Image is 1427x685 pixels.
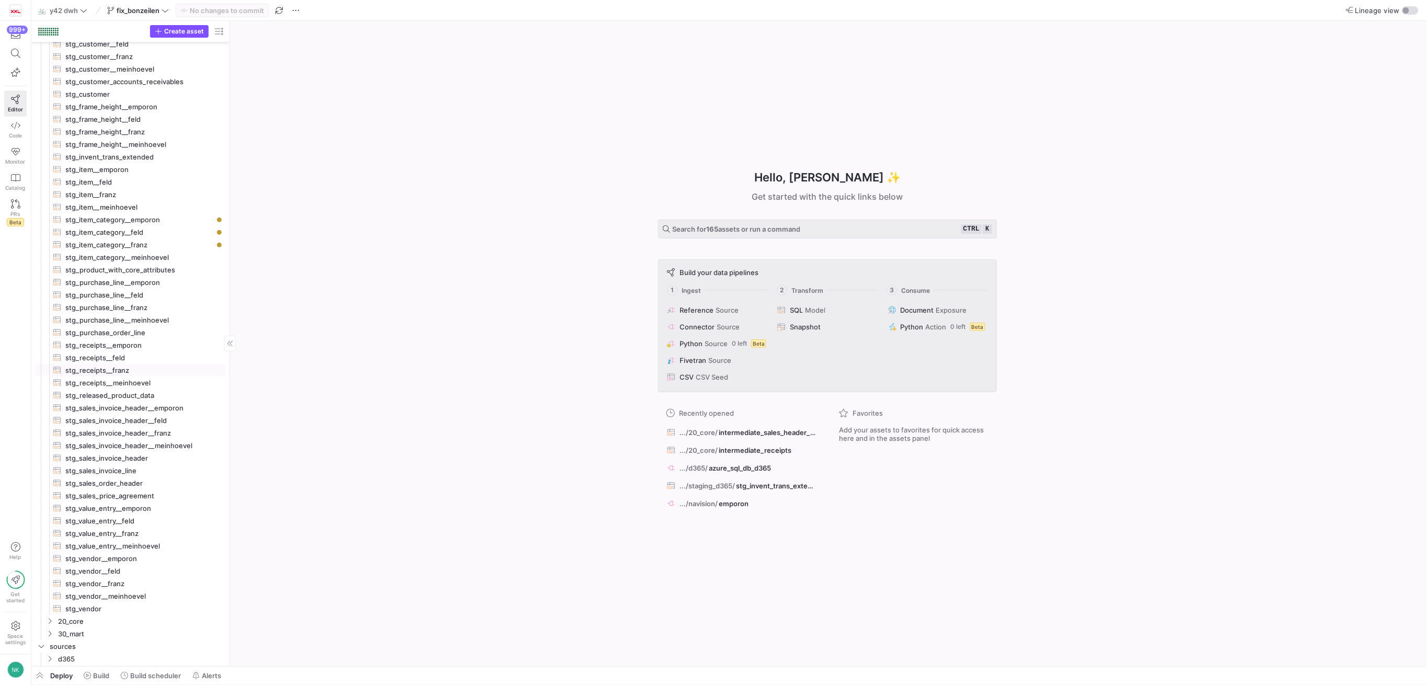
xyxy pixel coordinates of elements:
a: stg_customer_accounts_receivables​​​​​​​​​​ [36,75,225,88]
span: stg_receipts__emporon​​​​​​​​​​ [66,339,213,351]
button: DocumentExposure [886,304,990,316]
a: stg_receipts__meinhoevel​​​​​​​​​​ [36,376,225,389]
div: Press SPACE to select this row. [36,577,225,590]
span: Create asset [164,28,204,35]
span: intermediate_receipts [719,446,791,454]
span: stg_value_entry__meinhoevel​​​​​​​​​​ [66,540,213,552]
div: Press SPACE to select this row. [36,138,225,151]
div: Press SPACE to select this row. [36,502,225,515]
a: stg_sales_invoice_header__franz​​​​​​​​​​ [36,427,225,439]
span: stg_item_category__emporon​​​​​​​​​​ [66,214,213,226]
div: Press SPACE to select this row. [36,289,225,301]
span: Add your assets to favorites for quick access here and in the assets panel [839,426,988,442]
span: intermediate_sales_header_nav [719,428,815,437]
span: Alerts [202,671,221,680]
span: Python [901,323,924,331]
a: stg_vendor​​​​​​​​​​ [36,602,225,615]
span: stg_vendor__franz​​​​​​​​​​ [66,578,213,590]
span: stg_sales_invoice_header__emporon​​​​​​​​​​ [66,402,213,414]
span: Source [717,323,740,331]
span: d365 [58,653,224,665]
button: FivetranSource [665,354,769,367]
a: stg_frame_height__meinhoevel​​​​​​​​​​ [36,138,225,151]
div: Press SPACE to select this row. [36,464,225,477]
div: Press SPACE to select this row. [36,527,225,540]
span: Exposure [936,306,967,314]
span: stg_receipts__feld​​​​​​​​​​ [66,352,213,364]
button: Getstarted [4,567,27,608]
span: 🚲 [38,7,45,14]
a: stg_vendor__emporon​​​​​​​​​​ [36,552,225,565]
a: stg_item_category__meinhoevel​​​​​​​​​​ [36,251,225,264]
span: stg_released_product_data​​​​​​​​​​ [66,390,213,402]
div: Press SPACE to select this row. [36,326,225,339]
div: Press SPACE to select this row. [36,276,225,289]
button: Build scheduler [116,667,186,684]
span: Help [9,554,22,560]
a: stg_sales_invoice_header__feld​​​​​​​​​​ [36,414,225,427]
button: ReferenceSource [665,304,769,316]
span: stg_sales_invoice_header__feld​​​​​​​​​​ [66,415,213,427]
div: Press SPACE to select this row. [36,627,225,640]
span: .../navision/ [680,499,718,508]
div: Press SPACE to select this row. [36,75,225,88]
button: .../d365/azure_sql_db_d365 [664,461,818,475]
span: stg_item__emporon​​​​​​​​​​ [66,164,213,176]
a: stg_frame_height__emporon​​​​​​​​​​ [36,100,225,113]
a: stg_vendor__franz​​​​​​​​​​ [36,577,225,590]
div: Press SPACE to select this row. [36,540,225,552]
div: Press SPACE to select this row. [36,402,225,414]
span: Fivetran [680,356,706,364]
button: 999+ [4,25,27,44]
span: stg_customer__franz​​​​​​​​​​ [66,51,213,63]
span: stg_purchase_order_line​​​​​​​​​​ [66,327,213,339]
a: stg_purchase_order_line​​​​​​​​​​ [36,326,225,339]
span: Space settings [5,633,26,645]
div: Press SPACE to select this row. [36,439,225,452]
a: stg_item_category__franz​​​​​​​​​​ [36,238,225,251]
button: Search for165assets or run a commandctrlk [658,220,997,238]
span: stg_sales_invoice_header​​​​​​​​​​ [66,452,213,464]
a: stg_released_product_data​​​​​​​​​​ [36,389,225,402]
button: .../20_core/intermediate_receipts [664,443,818,457]
div: Press SPACE to select this row. [36,489,225,502]
span: y42 dwh [50,6,78,15]
div: Press SPACE to select this row. [36,565,225,577]
a: stg_purchase_line__meinhoevel​​​​​​​​​​ [36,314,225,326]
span: .../20_core/ [680,446,718,454]
span: stg_invent_trans_extended​​​​​​​​​​ [66,151,213,163]
div: Press SPACE to select this row. [36,515,225,527]
div: Press SPACE to select this row. [36,389,225,402]
span: azure_sql_db_d365 [709,464,771,472]
span: stg_value_entry__franz​​​​​​​​​​ [66,528,213,540]
div: Press SPACE to select this row. [36,188,225,201]
a: stg_frame_height__feld​​​​​​​​​​ [36,113,225,125]
button: Build [79,667,114,684]
a: https://storage.googleapis.com/y42-prod-data-exchange/images/oGOSqxDdlQtxIPYJfiHrUWhjI5fT83rRj0ID... [4,2,27,19]
span: stg_frame_height__emporon​​​​​​​​​​ [66,101,213,113]
span: Source [716,306,739,314]
div: Press SPACE to select this row. [36,226,225,238]
div: Press SPACE to select this row. [36,640,225,653]
span: .../d365/ [680,464,708,472]
span: stg_item__feld​​​​​​​​​​ [66,176,213,188]
a: Monitor [4,143,27,169]
span: Build scheduler [130,671,181,680]
div: Press SPACE to select this row. [36,376,225,389]
span: Snapshot [790,323,821,331]
span: Lineage view [1355,6,1400,15]
span: stg_purchase_line__meinhoevel​​​​​​​​​​ [66,314,213,326]
button: Create asset [150,25,209,38]
span: stg_item__franz​​​​​​​​​​ [66,189,213,201]
a: stg_purchase_line__franz​​​​​​​​​​ [36,301,225,314]
button: Alerts [188,667,226,684]
span: 20_core [58,615,224,627]
span: Search for assets or run a command [672,225,800,233]
span: Monitor [6,158,26,165]
span: Beta [970,323,985,331]
div: Press SPACE to select this row. [36,414,225,427]
span: SQL [790,306,803,314]
div: Get started with the quick links below [658,190,997,203]
span: stg_product_with_core_attributes​​​​​​​​​​ [66,264,213,276]
a: Catalog [4,169,27,195]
